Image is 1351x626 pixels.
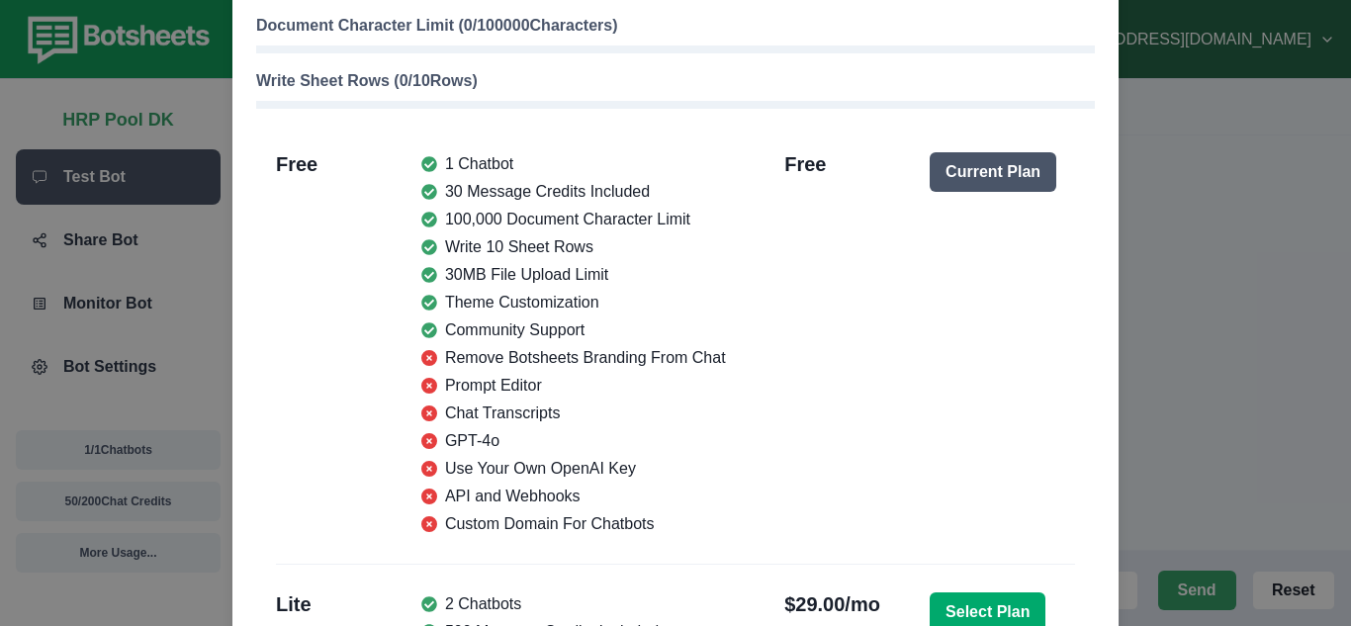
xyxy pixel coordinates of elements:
[930,152,1056,192] button: Current Plan
[256,14,1095,38] p: Document Character Limit ( 0 / 100000 Characters)
[421,318,726,342] li: Community Support
[421,512,726,536] li: Custom Domain For Chatbots
[421,429,726,453] li: GPT-4o
[276,152,317,536] h2: Free
[421,592,726,616] li: 2 Chatbots
[421,152,726,176] li: 1 Chatbot
[256,69,1095,93] p: Write Sheet Rows ( 0 / 10 Rows)
[421,346,726,370] li: Remove Botsheets Branding From Chat
[784,152,826,536] h2: Free
[421,208,726,231] li: 100,000 Document Character Limit
[421,402,726,425] li: Chat Transcripts
[421,485,726,508] li: API and Webhooks
[421,291,726,314] li: Theme Customization
[421,263,726,287] li: 30MB File Upload Limit
[421,235,726,259] li: Write 10 Sheet Rows
[421,180,726,204] li: 30 Message Credits Included
[421,374,726,398] li: Prompt Editor
[421,457,726,481] li: Use Your Own OpenAI Key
